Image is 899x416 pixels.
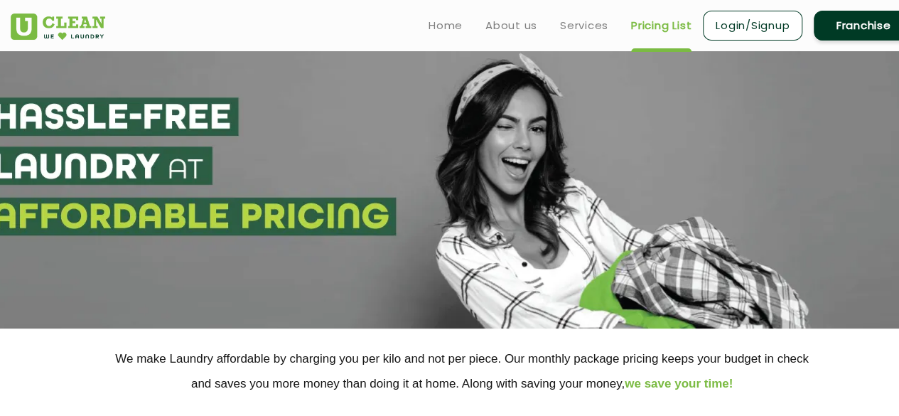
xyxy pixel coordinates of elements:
span: we save your time! [625,377,733,390]
a: Login/Signup [703,11,802,41]
a: Services [560,17,608,34]
a: About us [485,17,537,34]
a: Pricing List [631,17,691,34]
img: UClean Laundry and Dry Cleaning [11,14,105,40]
a: Home [429,17,463,34]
